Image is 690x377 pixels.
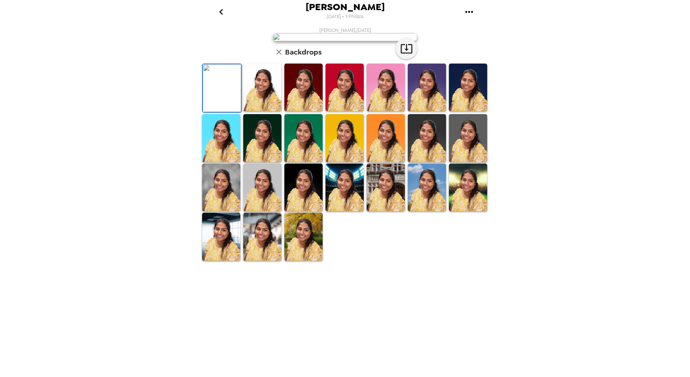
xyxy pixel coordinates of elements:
span: [PERSON_NAME] [306,2,385,12]
span: [PERSON_NAME] , [DATE] [319,27,371,33]
img: Original [203,64,241,112]
img: user [273,33,417,41]
span: [DATE] • 3 Photos [327,12,364,22]
h6: Backdrops [285,46,322,58]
